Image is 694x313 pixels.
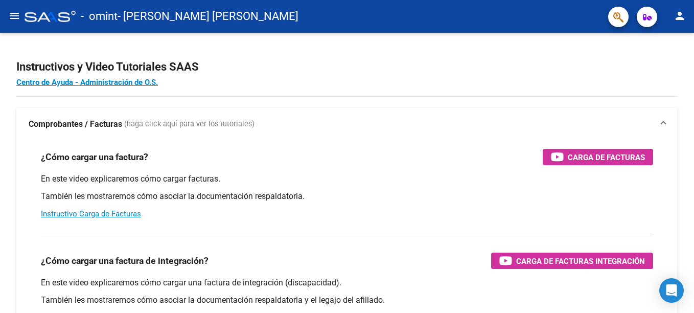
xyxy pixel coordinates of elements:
h3: ¿Cómo cargar una factura? [41,150,148,164]
h3: ¿Cómo cargar una factura de integración? [41,254,209,268]
mat-expansion-panel-header: Comprobantes / Facturas (haga click aquí para ver los tutoriales) [16,108,678,141]
button: Carga de Facturas Integración [491,253,653,269]
p: En este video explicaremos cómo cargar una factura de integración (discapacidad). [41,277,653,288]
mat-icon: menu [8,10,20,22]
div: Open Intercom Messenger [659,278,684,303]
mat-icon: person [674,10,686,22]
p: También les mostraremos cómo asociar la documentación respaldatoria y el legajo del afiliado. [41,295,653,306]
a: Instructivo Carga de Facturas [41,209,141,218]
a: Centro de Ayuda - Administración de O.S. [16,78,158,87]
p: También les mostraremos cómo asociar la documentación respaldatoria. [41,191,653,202]
span: Carga de Facturas [568,151,645,164]
span: (haga click aquí para ver los tutoriales) [124,119,255,130]
button: Carga de Facturas [543,149,653,165]
strong: Comprobantes / Facturas [29,119,122,130]
span: Carga de Facturas Integración [516,255,645,267]
h2: Instructivos y Video Tutoriales SAAS [16,57,678,77]
span: - [PERSON_NAME] [PERSON_NAME] [118,5,298,28]
span: - omint [81,5,118,28]
p: En este video explicaremos cómo cargar facturas. [41,173,653,185]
